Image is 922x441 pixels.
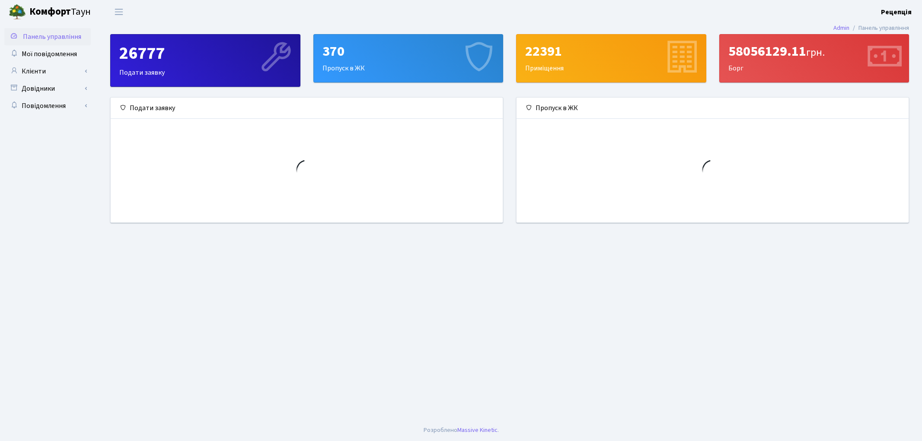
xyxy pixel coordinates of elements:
button: Переключити навігацію [108,5,130,19]
span: Таун [29,5,91,19]
div: Подати заявку [111,98,503,119]
div: 370 [322,43,494,60]
a: Рецепція [881,7,912,17]
a: 26777Подати заявку [110,34,300,87]
div: Подати заявку [111,35,300,86]
a: 370Пропуск в ЖК [313,34,504,82]
div: 26777 [119,43,291,64]
div: Борг [720,35,909,82]
a: Довідники [4,80,91,97]
a: Admin [833,23,849,32]
a: Клієнти [4,63,91,80]
div: 58056129.11 [728,43,900,60]
div: Пропуск в ЖК [314,35,503,82]
img: logo.png [9,3,26,21]
a: 22391Приміщення [516,34,706,82]
span: грн. [806,45,825,60]
div: Розроблено . [424,425,499,435]
span: Панель управління [23,32,81,41]
a: Повідомлення [4,97,91,114]
a: Мої повідомлення [4,45,91,63]
div: 22391 [525,43,697,60]
b: Комфорт [29,5,71,19]
nav: breadcrumb [820,19,922,37]
li: Панель управління [849,23,909,33]
div: Приміщення [517,35,706,82]
div: Пропуск в ЖК [517,98,909,119]
a: Massive Kinetic [457,425,498,435]
span: Мої повідомлення [22,49,77,59]
a: Панель управління [4,28,91,45]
